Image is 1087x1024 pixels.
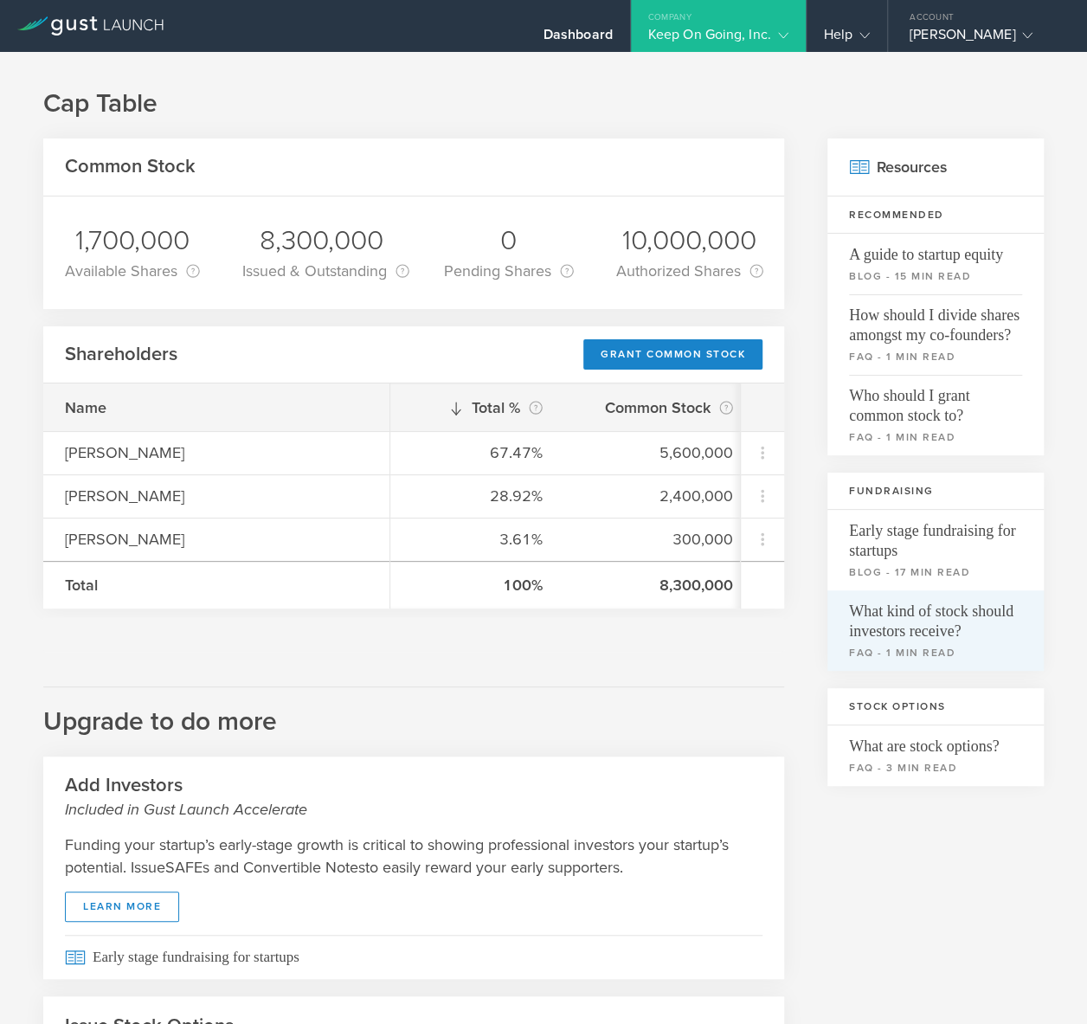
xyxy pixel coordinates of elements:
iframe: Chat Widget [1000,941,1087,1024]
div: 28.92% [396,485,543,507]
div: 8,300,000 [242,222,402,259]
span: Early stage fundraising for startups [65,935,762,979]
h2: Upgrade to do more [43,686,784,739]
div: [PERSON_NAME] [65,528,368,551]
small: faq - 1 min read [849,349,1022,364]
span: What kind of stock should investors receive? [849,590,1022,641]
span: Early stage fundraising for startups [849,510,1022,561]
div: Help [824,26,870,52]
div: Issued & Outstanding [242,259,402,283]
a: Early stage fundraising for startupsblog - 17 min read [827,510,1044,590]
h2: Shareholders [65,342,177,367]
div: Authorized Shares [616,259,763,283]
span: Who should I grant common stock to? [849,375,1022,426]
a: learn more [65,892,179,922]
h2: Resources [827,138,1044,196]
div: Name [65,396,368,419]
div: Available Shares [65,259,200,283]
small: faq - 3 min read [849,760,1022,776]
h3: Stock Options [827,688,1044,725]
h1: Cap Table [43,87,1044,121]
div: Total [65,574,368,596]
small: faq - 1 min read [849,645,1022,660]
a: Early stage fundraising for startups [43,935,784,979]
span: What are stock options? [849,725,1022,757]
span: SAFEs and Convertible Notes [165,856,365,879]
small: blog - 15 min read [849,268,1022,284]
div: Common Stock [586,396,733,420]
h2: Add Investors [65,773,762,821]
div: Grant Common Stock [583,339,762,370]
div: 5,600,000 [586,441,733,464]
div: 8,300,000 [586,574,733,596]
div: [PERSON_NAME] [910,26,1057,52]
small: Included in Gust Launch Accelerate [65,798,762,821]
small: blog - 17 min read [849,564,1022,580]
a: A guide to startup equityblog - 15 min read [827,234,1044,294]
div: 67.47% [396,441,543,464]
a: Who should I grant common stock to?faq - 1 min read [827,375,1044,455]
h3: Recommended [827,196,1044,234]
span: A guide to startup equity [849,234,1022,265]
h3: Fundraising [827,473,1044,510]
p: Funding your startup’s early-stage growth is critical to showing professional investors your star... [65,834,762,879]
div: 3.61% [396,528,543,551]
a: What are stock options?faq - 3 min read [827,725,1044,786]
div: Dashboard [543,26,613,52]
div: 0 [444,222,574,259]
div: Keep On Going, Inc. [648,26,788,52]
span: How should I divide shares amongst my co-founders? [849,294,1022,345]
h2: Common Stock [65,154,196,179]
a: What kind of stock should investors receive?faq - 1 min read [827,590,1044,671]
div: [PERSON_NAME] [65,441,368,464]
div: 10,000,000 [616,222,763,259]
small: faq - 1 min read [849,429,1022,445]
div: Total % [396,396,543,420]
div: 1,700,000 [65,222,200,259]
div: 300,000 [586,528,733,551]
div: [PERSON_NAME] [65,485,368,507]
a: How should I divide shares amongst my co-founders?faq - 1 min read [827,294,1044,375]
div: Pending Shares [444,259,574,283]
div: 2,400,000 [586,485,733,507]
div: 100% [396,574,543,596]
